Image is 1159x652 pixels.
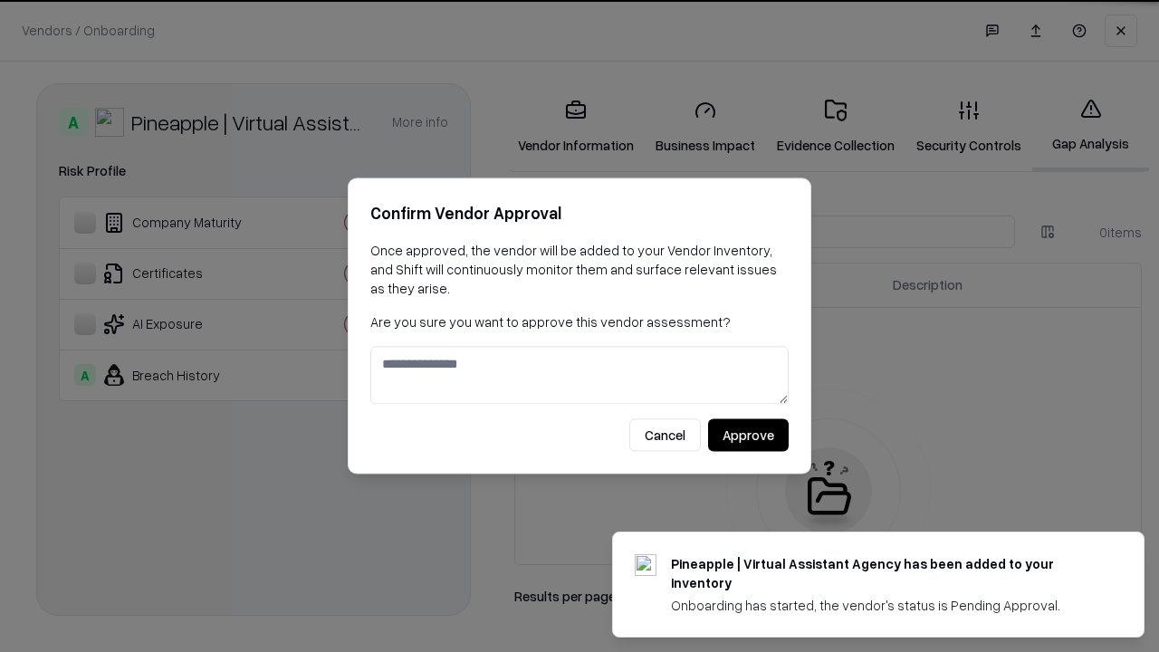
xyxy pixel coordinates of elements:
div: Onboarding has started, the vendor's status is Pending Approval. [671,596,1100,615]
div: Pineapple | Virtual Assistant Agency has been added to your inventory [671,554,1100,592]
button: Approve [708,419,789,452]
img: trypineapple.com [635,554,656,576]
p: Once approved, the vendor will be added to your Vendor Inventory, and Shift will continuously mon... [370,241,789,298]
button: Cancel [629,419,701,452]
h2: Confirm Vendor Approval [370,200,789,226]
p: Are you sure you want to approve this vendor assessment? [370,312,789,331]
